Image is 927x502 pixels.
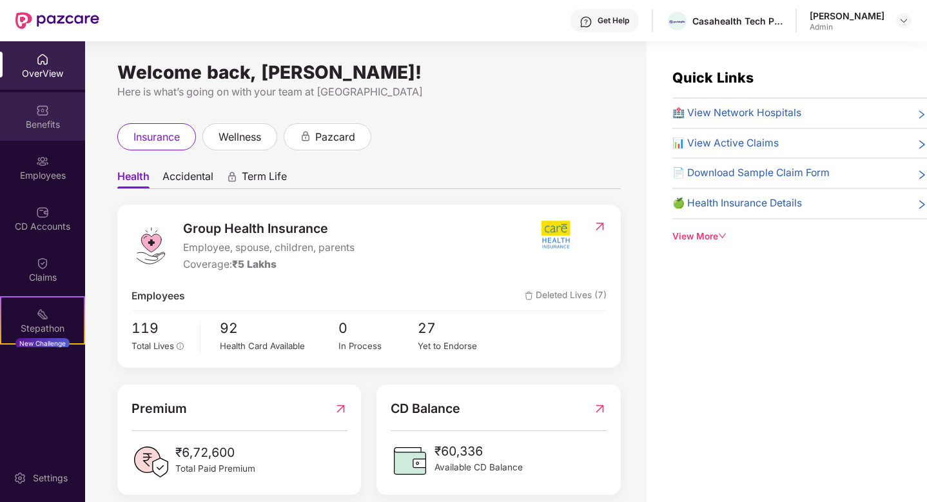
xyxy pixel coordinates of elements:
span: 🏥 View Network Hospitals [672,105,801,121]
img: Pocketpills_logo-horizontal_colour_RGB%20(2)%20(1).png [668,19,687,25]
span: Employees [132,288,185,305]
div: New Challenge [15,338,70,348]
img: svg+xml;base64,PHN2ZyBpZD0iSG9tZSIgeG1sbnM9Imh0dHA6Ly93d3cudzMub3JnLzIwMDAvc3ZnIiB3aWR0aD0iMjAiIG... [36,53,49,66]
span: pazcard [315,129,355,145]
div: [PERSON_NAME] [810,10,884,22]
span: Total Lives [132,341,174,351]
img: RedirectIcon [334,399,347,419]
span: ₹6,72,600 [175,443,255,462]
span: right [917,168,927,181]
img: svg+xml;base64,PHN2ZyBpZD0iQmVuZWZpdHMiIHhtbG5zPSJodHRwOi8vd3d3LnczLm9yZy8yMDAwL3N2ZyIgd2lkdGg9Ij... [36,104,49,117]
span: Total Paid Premium [175,462,255,476]
img: svg+xml;base64,PHN2ZyBpZD0iRHJvcGRvd24tMzJ4MzIiIHhtbG5zPSJodHRwOi8vd3d3LnczLm9yZy8yMDAwL3N2ZyIgd2... [899,15,909,26]
span: 🍏 Health Insurance Details [672,196,802,212]
span: right [917,198,927,212]
span: wellness [219,129,261,145]
span: CD Balance [391,399,460,419]
img: RedirectIcon [593,399,607,419]
span: ₹60,336 [434,441,523,461]
span: down [718,232,727,241]
img: svg+xml;base64,PHN2ZyBpZD0iQ2xhaW0iIHhtbG5zPSJodHRwOi8vd3d3LnczLm9yZy8yMDAwL3N2ZyIgd2lkdGg9IjIwIi... [36,257,49,270]
span: 92 [220,317,338,339]
img: insurerIcon [532,219,580,251]
div: Get Help [598,15,629,26]
span: 📊 View Active Claims [672,136,779,152]
span: Term Life [242,170,287,188]
div: Yet to Endorse [418,339,497,353]
span: info-circle [177,343,184,350]
span: Group Health Insurance [183,219,355,239]
img: RedirectIcon [593,220,607,233]
div: In Process [338,339,418,353]
div: Welcome back, [PERSON_NAME]! [117,67,621,77]
div: Casahealth Tech Private Limited [692,15,783,27]
div: Stepathon [1,322,84,335]
div: animation [226,171,238,183]
span: insurance [133,129,180,145]
span: 27 [418,317,497,339]
img: PaidPremiumIcon [132,443,170,481]
span: Deleted Lives (7) [525,288,607,305]
div: Coverage: [183,257,355,273]
span: Employee, spouse, children, parents [183,240,355,256]
img: svg+xml;base64,PHN2ZyBpZD0iSGVscC0zMngzMiIgeG1sbnM9Imh0dHA6Ly93d3cudzMub3JnLzIwMDAvc3ZnIiB3aWR0aD... [580,15,592,28]
div: Settings [29,472,72,485]
img: New Pazcare Logo [15,12,99,29]
span: 119 [132,317,191,339]
img: deleteIcon [525,292,533,300]
img: svg+xml;base64,PHN2ZyBpZD0iU2V0dGluZy0yMHgyMCIgeG1sbnM9Imh0dHA6Ly93d3cudzMub3JnLzIwMDAvc3ZnIiB3aW... [14,472,26,485]
img: svg+xml;base64,PHN2ZyBpZD0iRW1wbG95ZWVzIiB4bWxucz0iaHR0cDovL3d3dy53My5vcmcvMjAwMC9zdmciIHdpZHRoPS... [36,155,49,168]
span: Available CD Balance [434,461,523,474]
span: Quick Links [672,69,754,86]
span: Premium [132,399,187,419]
img: svg+xml;base64,PHN2ZyB4bWxucz0iaHR0cDovL3d3dy53My5vcmcvMjAwMC9zdmciIHdpZHRoPSIyMSIgaGVpZ2h0PSIyMC... [36,308,49,321]
img: CDBalanceIcon [391,441,429,480]
span: Accidental [162,170,213,188]
div: Here is what’s going on with your team at [GEOGRAPHIC_DATA] [117,84,621,100]
span: 0 [338,317,418,339]
span: Health [117,170,150,188]
span: right [917,138,927,152]
span: 📄 Download Sample Claim Form [672,165,830,181]
div: Admin [810,22,884,32]
div: animation [300,130,311,142]
img: logo [132,226,170,265]
span: right [917,108,927,121]
span: ₹5 Lakhs [232,258,277,270]
div: Health Card Available [220,339,338,353]
img: svg+xml;base64,PHN2ZyBpZD0iQ0RfQWNjb3VudHMiIGRhdGEtbmFtZT0iQ0QgQWNjb3VudHMiIHhtbG5zPSJodHRwOi8vd3... [36,206,49,219]
div: View More [672,230,927,243]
